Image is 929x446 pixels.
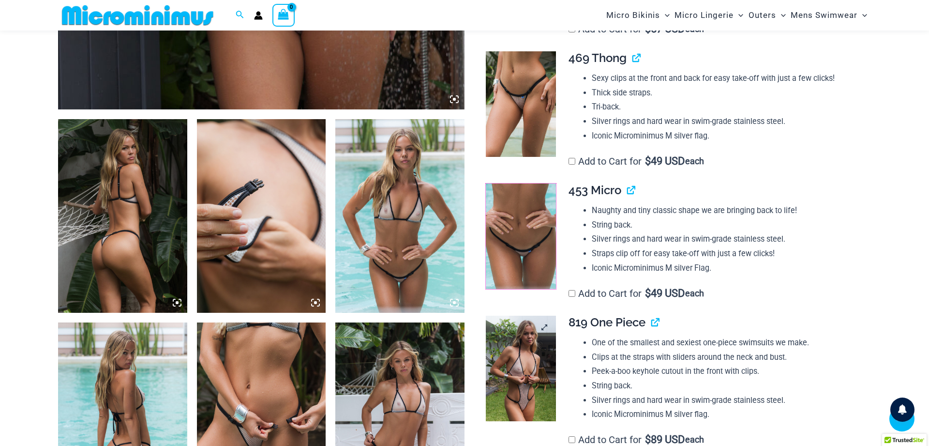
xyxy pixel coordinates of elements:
[606,3,660,28] span: Micro Bikinis
[685,289,704,298] span: each
[791,3,857,28] span: Mens Swimwear
[254,11,263,20] a: Account icon link
[569,288,704,299] label: Add to Cart for
[569,158,575,165] input: Add to Cart for$49 USD each
[569,436,575,443] input: Add to Cart for$89 USD each
[788,3,869,28] a: Mens SwimwearMenu ToggleMenu Toggle
[592,114,863,129] li: Silver rings and hard wear in swim-grade stainless steel.
[857,3,867,28] span: Menu Toggle
[569,23,704,35] label: Add to Cart for
[569,51,627,65] span: 469 Thong
[746,3,788,28] a: OutersMenu ToggleMenu Toggle
[645,155,651,167] span: $
[569,183,621,197] span: 453 Micro
[58,119,187,313] img: Trade Winds Ivory/Ink 384 Top 469 Thong
[734,3,743,28] span: Menu Toggle
[645,289,685,298] span: 49 USD
[486,51,556,157] img: Trade Winds Ivory/Ink 469 Thong
[197,119,326,313] img: Trade Winds Ivory/Ink 384 Top
[645,156,685,166] span: 49 USD
[776,3,786,28] span: Menu Toggle
[58,4,217,26] img: MM SHOP LOGO FLAT
[645,24,685,34] span: 57 USD
[602,1,871,29] nav: Site Navigation
[592,407,863,422] li: Iconic Microminimus M silver flag.
[592,246,863,261] li: Straps clip off for easy take-off with just a few clicks!
[569,155,704,167] label: Add to Cart for
[660,3,670,28] span: Menu Toggle
[645,287,651,299] span: $
[592,393,863,408] li: Silver rings and hard wear in swim-grade stainless steel.
[645,435,685,445] span: 89 USD
[592,71,863,86] li: Sexy clips at the front and back for easy take-off with just a few clicks!
[592,100,863,114] li: Tri-back.
[685,156,704,166] span: each
[569,434,704,446] label: Add to Cart for
[569,315,645,329] span: 819 One Piece
[674,3,734,28] span: Micro Lingerie
[592,364,863,379] li: Peek-a-boo keyhole cutout in the front with clips.
[236,9,244,21] a: Search icon link
[592,336,863,350] li: One of the smallest and sexiest one-piece swimsuits we make.
[604,3,672,28] a: Micro BikinisMenu ToggleMenu Toggle
[335,119,464,313] img: Trade Winds Ivory/Ink 317 Top 453 Micro
[592,203,863,218] li: Naughty and tiny classic shape we are bringing back to life!
[645,433,651,446] span: $
[592,350,863,365] li: Clips at the straps with sliders around the neck and bust.
[592,129,863,143] li: Iconic Microminimus M silver flag.
[592,261,863,276] li: Iconic Microminimus M silver Flag.
[569,290,575,297] input: Add to Cart for$49 USD each
[749,3,776,28] span: Outers
[672,3,746,28] a: Micro LingerieMenu ToggleMenu Toggle
[592,86,863,100] li: Thick side straps.
[486,316,556,421] img: Trade Winds Ivory/Ink 819 One Piece
[486,184,556,289] img: Trade Winds IvoryInk 453 Micro 02
[592,218,863,232] li: String back.
[592,232,863,246] li: Silver rings and hard wear in swim-grade stainless steel.
[685,435,704,445] span: each
[272,4,295,26] a: View Shopping Cart, empty
[592,379,863,393] li: String back.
